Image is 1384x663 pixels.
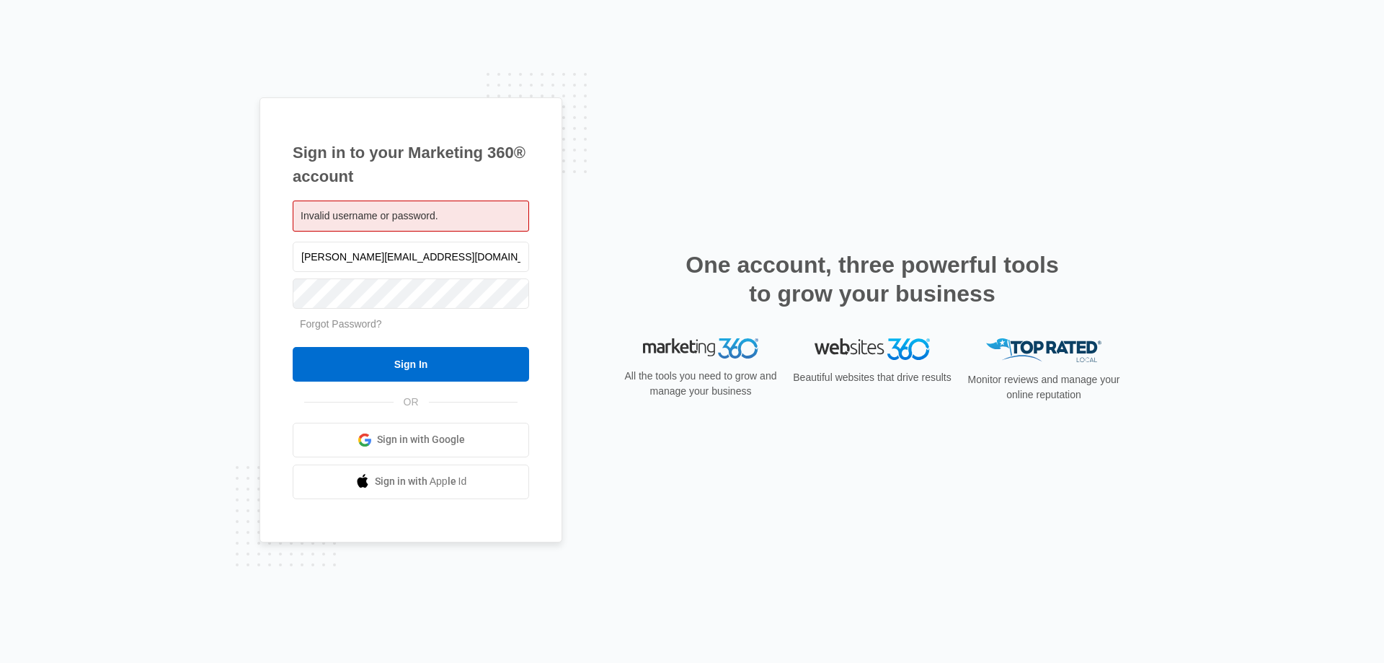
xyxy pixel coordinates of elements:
[791,370,953,385] p: Beautiful websites that drive results
[986,338,1101,362] img: Top Rated Local
[620,369,781,399] p: All the tools you need to grow and manage your business
[300,318,382,330] a: Forgot Password?
[377,432,465,447] span: Sign in with Google
[681,250,1063,308] h2: One account, three powerful tools to grow your business
[293,242,529,272] input: Email
[293,423,529,457] a: Sign in with Google
[375,474,467,489] span: Sign in with Apple Id
[293,347,529,382] input: Sign In
[293,465,529,499] a: Sign in with Apple Id
[815,338,930,359] img: Websites 360
[963,372,1124,403] p: Monitor reviews and manage your online reputation
[301,210,438,221] span: Invalid username or password.
[643,338,758,359] img: Marketing 360
[394,395,429,410] span: OR
[293,141,529,188] h1: Sign in to your Marketing 360® account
